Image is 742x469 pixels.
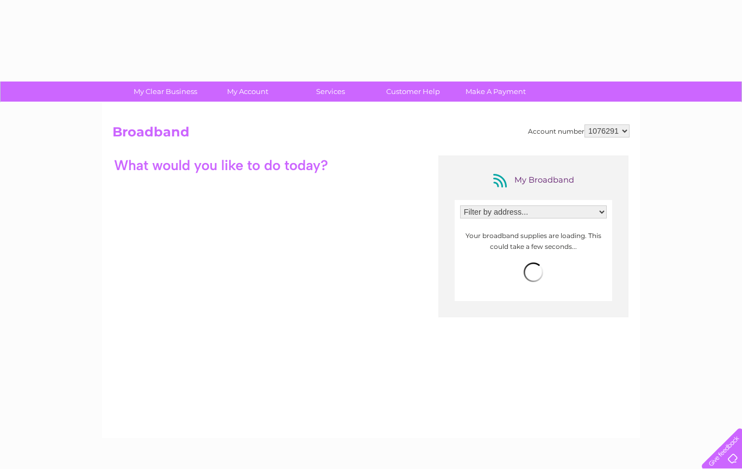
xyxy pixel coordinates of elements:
a: Services [286,82,375,102]
a: My Account [203,82,293,102]
a: Make A Payment [451,82,540,102]
div: Account number [528,124,630,137]
h2: Broadband [112,124,630,145]
p: Your broadband supplies are loading. This could take a few seconds... [460,230,607,251]
a: Customer Help [368,82,458,102]
img: loading [524,262,543,282]
div: My Broadband [490,172,577,189]
a: My Clear Business [121,82,210,102]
